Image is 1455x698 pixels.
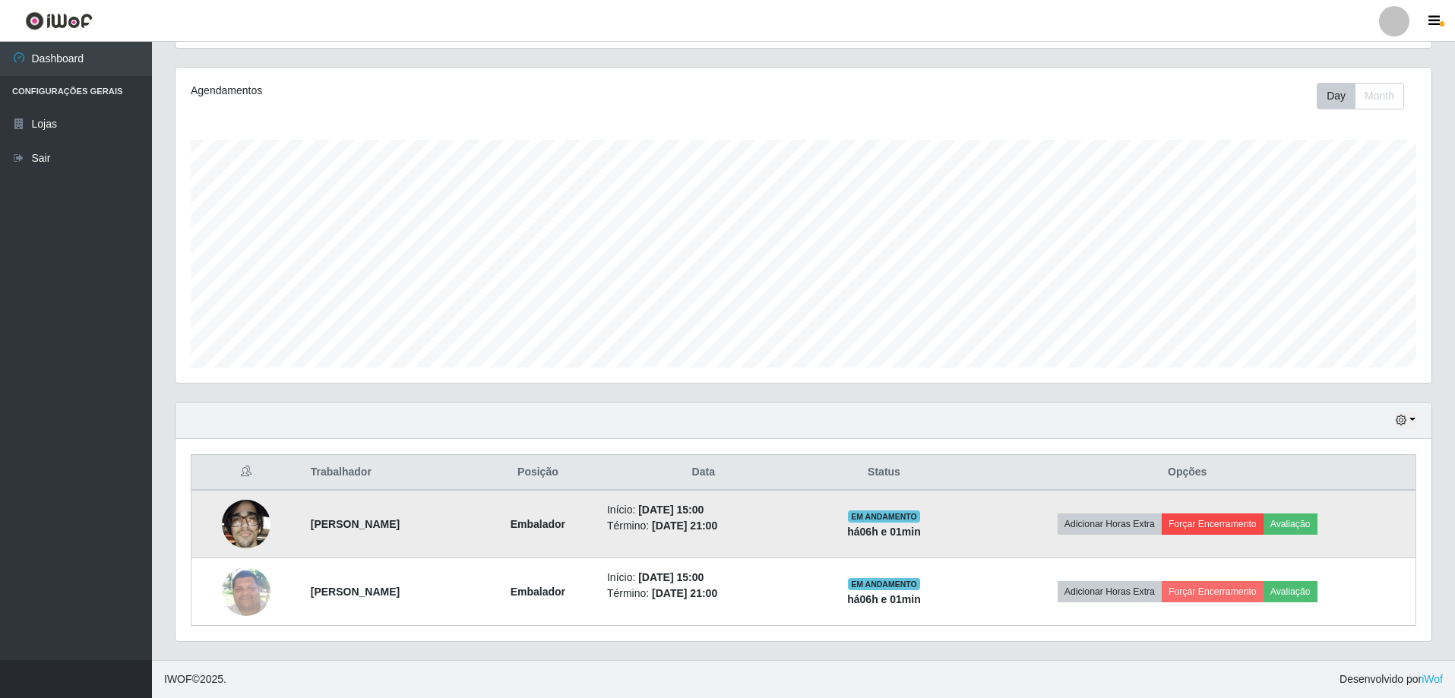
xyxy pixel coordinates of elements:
div: Toolbar with button groups [1317,83,1416,109]
strong: [PERSON_NAME] [311,518,400,530]
strong: Embalador [511,586,565,598]
th: Posição [478,455,598,491]
button: Day [1317,83,1355,109]
button: Forçar Encerramento [1162,581,1264,602]
li: Início: [607,502,800,518]
button: Avaliação [1264,513,1317,535]
strong: há 06 h e 01 min [847,593,921,605]
li: Término: [607,518,800,534]
img: 1748926864127.jpeg [222,491,270,556]
time: [DATE] 15:00 [638,571,704,583]
img: 1697490161329.jpeg [222,559,270,624]
img: CoreUI Logo [25,11,93,30]
li: Término: [607,586,800,602]
button: Month [1355,83,1404,109]
span: Desenvolvido por [1340,671,1443,687]
th: Data [598,455,809,491]
time: [DATE] 15:00 [638,504,704,516]
div: Agendamentos [191,83,688,99]
button: Avaliação [1264,581,1317,602]
time: [DATE] 21:00 [652,587,717,599]
span: EM ANDAMENTO [848,578,920,590]
th: Trabalhador [302,455,478,491]
li: Início: [607,570,800,586]
span: EM ANDAMENTO [848,510,920,523]
a: iWof [1422,673,1443,685]
time: [DATE] 21:00 [652,520,717,532]
th: Opções [959,455,1415,491]
strong: há 06 h e 01 min [847,526,921,538]
span: IWOF [164,673,192,685]
button: Adicionar Horas Extra [1058,513,1162,535]
span: © 2025 . [164,671,226,687]
button: Adicionar Horas Extra [1058,581,1162,602]
strong: [PERSON_NAME] [311,586,400,598]
th: Status [809,455,960,491]
button: Forçar Encerramento [1162,513,1264,535]
strong: Embalador [511,518,565,530]
div: First group [1317,83,1404,109]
